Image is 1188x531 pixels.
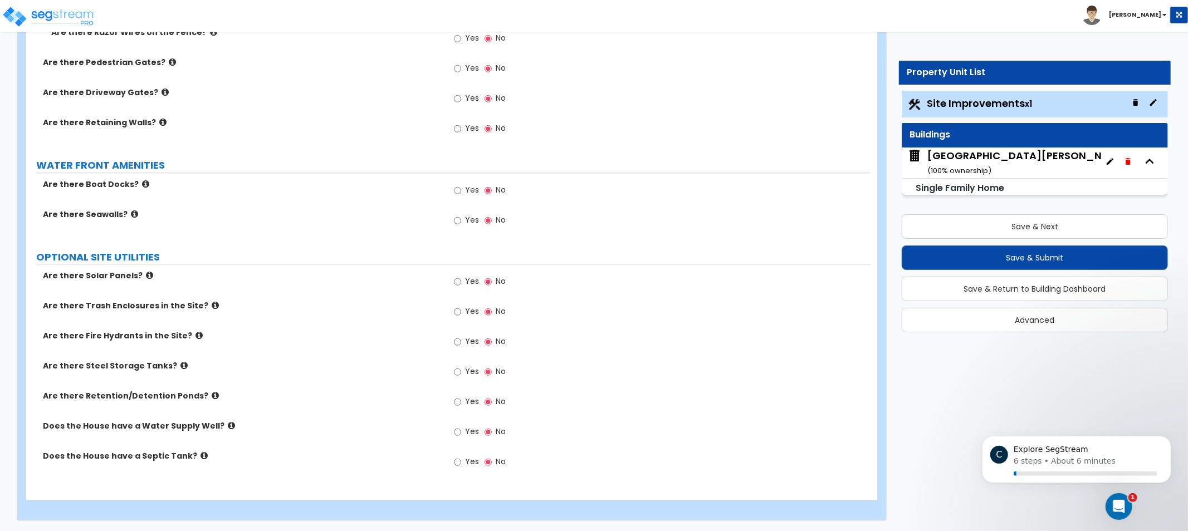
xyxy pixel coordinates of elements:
[496,366,506,377] span: No
[496,276,506,287] span: No
[496,92,506,104] span: No
[43,87,440,98] label: Are there Driveway Gates?
[2,6,96,28] img: logo_pro_r.png
[902,308,1168,332] button: Advanced
[916,181,1005,194] small: Single Family Home
[43,270,440,281] label: Are there Solar Panels?
[465,396,479,407] span: Yes
[496,426,506,437] span: No
[36,158,871,173] label: WATER FRONT AMENITIES
[485,456,492,468] input: No
[496,184,506,195] span: No
[496,122,506,134] span: No
[485,92,492,105] input: No
[496,336,506,347] span: No
[43,360,440,371] label: Are there Steel Storage Tanks?
[36,250,871,264] label: OPTIONAL SITE UTILITIES
[496,214,506,225] span: No
[907,66,1162,79] div: Property Unit List
[1128,493,1137,502] span: 1
[496,62,506,73] span: No
[907,97,922,112] img: Construction.png
[465,306,479,317] span: Yes
[910,129,1160,141] div: Buildings
[465,426,479,437] span: Yes
[1025,98,1033,110] small: x1
[485,122,492,135] input: No
[454,92,461,105] input: Yes
[454,184,461,196] input: Yes
[210,28,217,36] i: click for more info!
[496,32,506,43] span: No
[1082,6,1102,25] img: avatar.png
[902,277,1168,301] button: Save & Return to Building Dashboard
[43,209,440,220] label: Are there Seawalls?
[43,390,440,401] label: Are there Retention/Detention Ponds?
[1109,11,1161,19] b: [PERSON_NAME]
[465,32,479,43] span: Yes
[212,391,219,400] i: click for more info!
[496,456,506,467] span: No
[454,122,461,135] input: Yes
[43,179,440,190] label: Are there Boat Docks?
[496,306,506,317] span: No
[212,301,219,309] i: click for more info!
[485,276,492,288] input: No
[51,27,440,38] label: Are there Razor Wires on the Fence?
[485,62,492,75] input: No
[485,426,492,438] input: No
[43,117,440,128] label: Are there Retaining Walls?
[485,366,492,378] input: No
[465,366,479,377] span: Yes
[454,32,461,45] input: Yes
[43,300,440,311] label: Are there Trash Enclosures in the Site?
[465,336,479,347] span: Yes
[454,456,461,468] input: Yes
[228,421,235,430] i: click for more info!
[454,426,461,438] input: Yes
[146,271,153,279] i: click for more info!
[485,306,492,318] input: No
[454,306,461,318] input: Yes
[180,361,188,370] i: click for more info!
[485,184,492,196] input: No
[902,214,1168,239] button: Save & Next
[454,276,461,288] input: Yes
[454,336,461,348] input: Yes
[1106,493,1132,520] iframe: Intercom live chat
[902,245,1168,270] button: Save & Submit
[142,180,149,188] i: click for more info!
[496,396,506,407] span: No
[131,210,138,218] i: click for more info!
[465,184,479,195] span: Yes
[465,456,479,467] span: Yes
[465,122,479,134] span: Yes
[43,330,440,341] label: Are there Fire Hydrants in the Site?
[43,57,440,68] label: Are there Pedestrian Gates?
[485,396,492,408] input: No
[465,62,479,73] span: Yes
[927,96,1033,110] span: Site Improvements
[485,32,492,45] input: No
[43,450,440,461] label: Does the House have a Septic Tank?
[159,118,167,126] i: click for more info!
[907,149,1101,177] span: 8313 Glen Canyon Residential
[927,165,991,176] small: ( 100 % ownership)
[465,92,479,104] span: Yes
[465,276,479,287] span: Yes
[195,331,203,340] i: click for more info!
[162,88,169,96] i: click for more info!
[907,149,922,163] img: building.svg
[465,214,479,225] span: Yes
[454,366,461,378] input: Yes
[485,214,492,227] input: No
[43,420,440,431] label: Does the House have a Water Supply Well?
[454,214,461,227] input: Yes
[454,62,461,75] input: Yes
